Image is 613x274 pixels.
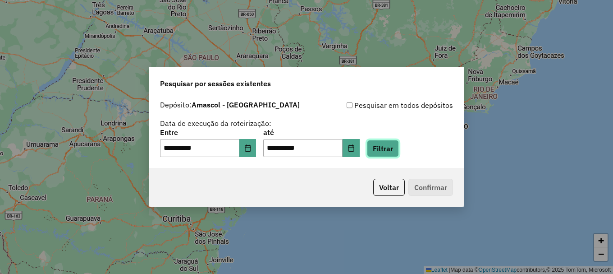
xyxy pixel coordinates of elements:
label: Data de execução da roteirização: [160,118,271,129]
button: Voltar [373,179,405,196]
label: até [263,127,359,138]
button: Choose Date [239,139,256,157]
button: Filtrar [367,140,399,157]
label: Entre [160,127,256,138]
div: Pesquisar em todos depósitos [306,100,453,111]
label: Depósito: [160,99,300,110]
button: Choose Date [343,139,360,157]
strong: Amascol - [GEOGRAPHIC_DATA] [192,100,300,109]
span: Pesquisar por sessões existentes [160,78,271,89]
